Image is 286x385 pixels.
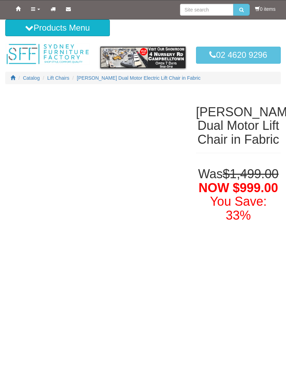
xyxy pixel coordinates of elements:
span: NOW $999.00 [198,181,278,195]
img: Sydney Furniture Factory [5,43,90,65]
del: $1,499.00 [223,167,279,181]
h1: [PERSON_NAME] Dual Motor Lift Chair in Fabric [196,105,281,147]
a: Catalog [23,75,40,81]
button: Products Menu [5,19,110,36]
a: Lift Chairs [47,75,69,81]
input: Site search [180,4,233,16]
img: showroom.gif [100,47,185,68]
h1: Was [196,167,281,222]
li: 0 items [255,6,276,13]
font: You Save: 33% [210,194,267,222]
a: 02 4620 9296 [196,47,281,63]
a: [PERSON_NAME] Dual Motor Electric Lift Chair in Fabric [77,75,201,81]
